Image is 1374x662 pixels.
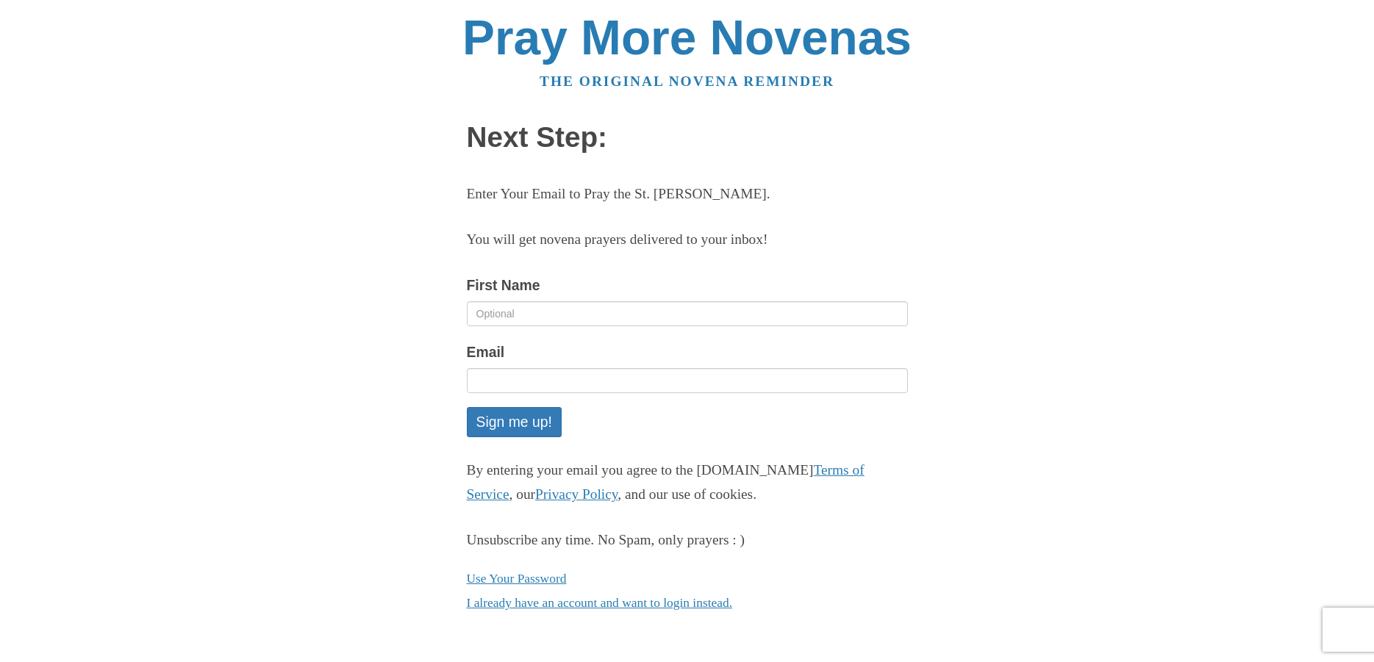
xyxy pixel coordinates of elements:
p: You will get novena prayers delivered to your inbox! [467,228,908,252]
input: Optional [467,301,908,326]
a: Terms of Service [467,462,865,502]
a: Privacy Policy [535,486,618,502]
a: The original novena reminder [540,73,834,89]
p: Enter Your Email to Pray the St. [PERSON_NAME]. [467,182,908,206]
label: First Name [467,273,540,298]
a: I already have an account and want to login instead. [467,595,733,610]
div: Unsubscribe any time. No Spam, only prayers : ) [467,528,908,553]
label: Email [467,340,505,364]
button: Sign me up! [467,407,562,437]
a: Use Your Password [467,571,567,586]
h1: Next Step: [467,122,908,154]
p: By entering your email you agree to the [DOMAIN_NAME] , our , and our use of cookies. [467,458,908,507]
a: Pray More Novenas [462,10,912,65]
